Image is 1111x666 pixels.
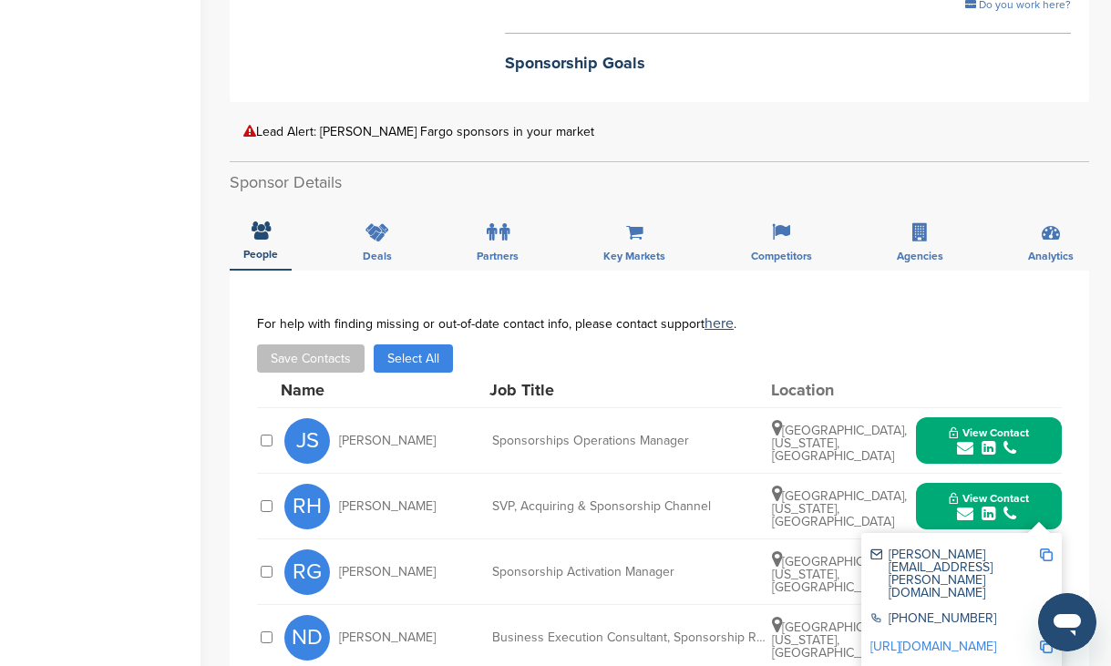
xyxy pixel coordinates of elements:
[257,316,1062,331] div: For help with finding missing or out-of-date contact info, please contact support .
[927,479,1051,534] button: View Contact
[492,500,766,513] div: SVP, Acquiring & Sponsorship Channel
[230,170,1089,195] h2: Sponsor Details
[477,251,519,261] span: Partners
[751,251,812,261] span: Competitors
[243,249,278,260] span: People
[772,554,907,595] span: [GEOGRAPHIC_DATA], [US_STATE], [GEOGRAPHIC_DATA]
[927,414,1051,468] button: View Contact
[257,344,365,373] button: Save Contacts
[492,631,766,644] div: Business Execution Consultant, Sponsorship Risk Oversight
[363,251,392,261] span: Deals
[339,566,436,579] span: [PERSON_NAME]
[284,484,330,529] span: RH
[772,620,907,661] span: [GEOGRAPHIC_DATA], [US_STATE], [GEOGRAPHIC_DATA]
[870,639,996,654] a: [URL][DOMAIN_NAME]
[949,426,1029,439] span: View Contact
[505,51,1071,76] h2: Sponsorship Goals
[949,492,1029,505] span: View Contact
[870,548,1039,599] div: [PERSON_NAME][EMAIL_ADDRESS][PERSON_NAME][DOMAIN_NAME]
[492,435,766,447] div: Sponsorships Operations Manager
[243,125,1075,138] div: Lead Alert: [PERSON_NAME] Fargo sponsors in your market
[1028,251,1074,261] span: Analytics
[339,500,436,513] span: [PERSON_NAME]
[1040,640,1053,653] img: Copy
[284,418,330,464] span: JS
[374,344,453,373] button: Select All
[1038,593,1096,651] iframe: Button to launch messaging window
[897,251,943,261] span: Agencies
[339,435,436,447] span: [PERSON_NAME]
[870,612,1039,628] div: [PHONE_NUMBER]
[284,615,330,661] span: ND
[489,382,763,398] div: Job Title
[603,251,665,261] span: Key Markets
[339,631,436,644] span: [PERSON_NAME]
[281,382,481,398] div: Name
[772,488,907,529] span: [GEOGRAPHIC_DATA], [US_STATE], [GEOGRAPHIC_DATA]
[492,566,766,579] div: Sponsorship Activation Manager
[705,314,734,333] a: here
[771,382,908,398] div: Location
[1040,548,1053,561] img: Copy
[772,423,907,464] span: [GEOGRAPHIC_DATA], [US_STATE], [GEOGRAPHIC_DATA]
[284,549,330,595] span: RG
